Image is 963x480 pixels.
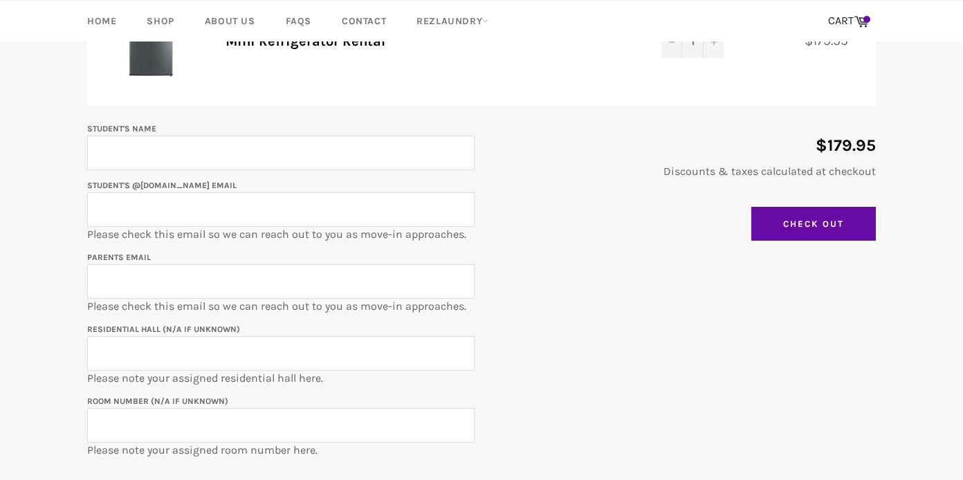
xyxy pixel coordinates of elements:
[226,33,385,49] a: Mini Refrigerator Rental
[328,1,400,41] a: Contact
[87,324,240,334] label: Residential Hall (N/A if unknown)
[87,393,475,458] p: Please note your assigned room number here.
[87,249,475,314] p: Please check this email so we can reach out to you as move-in approaches.
[488,164,876,179] p: Discounts & taxes calculated at checkout
[191,1,269,41] a: About Us
[87,181,237,190] label: Student's @[DOMAIN_NAME] email
[403,1,502,41] a: RezLaundry
[73,1,130,41] a: Home
[133,1,187,41] a: Shop
[87,177,475,242] p: Please check this email so we can reach out to you as move-in approaches.
[272,1,325,41] a: FAQs
[821,7,876,36] a: CART
[87,124,156,133] label: Student's Name
[751,207,876,241] input: Check Out
[87,321,475,386] p: Please note your assigned residential hall here.
[488,134,876,157] p: $179.95
[87,252,151,262] label: Parents email
[87,396,228,406] label: Room Number (N/A if unknown)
